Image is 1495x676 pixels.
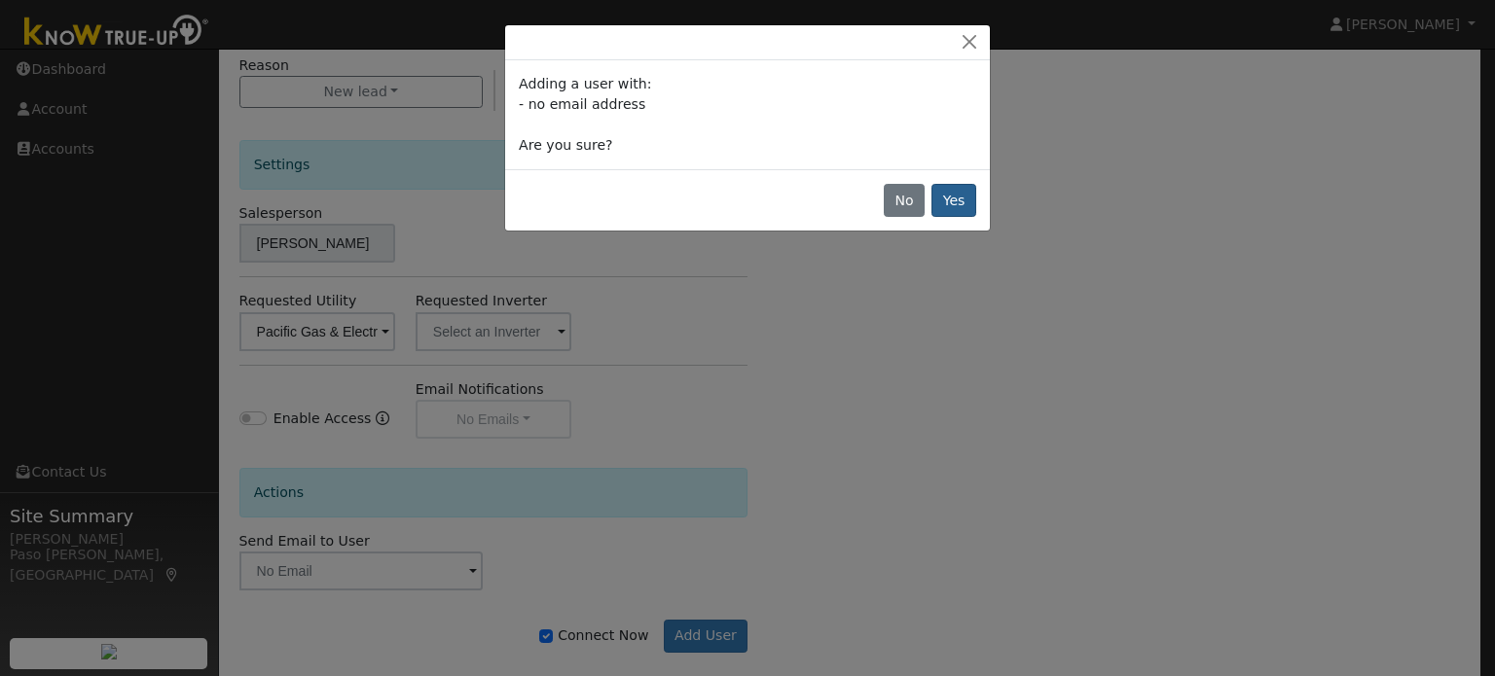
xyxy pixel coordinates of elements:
span: Adding a user with: [519,76,651,91]
button: Close [956,32,983,53]
span: Are you sure? [519,137,612,153]
span: - no email address [519,96,645,112]
button: No [884,184,925,217]
button: Yes [931,184,976,217]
